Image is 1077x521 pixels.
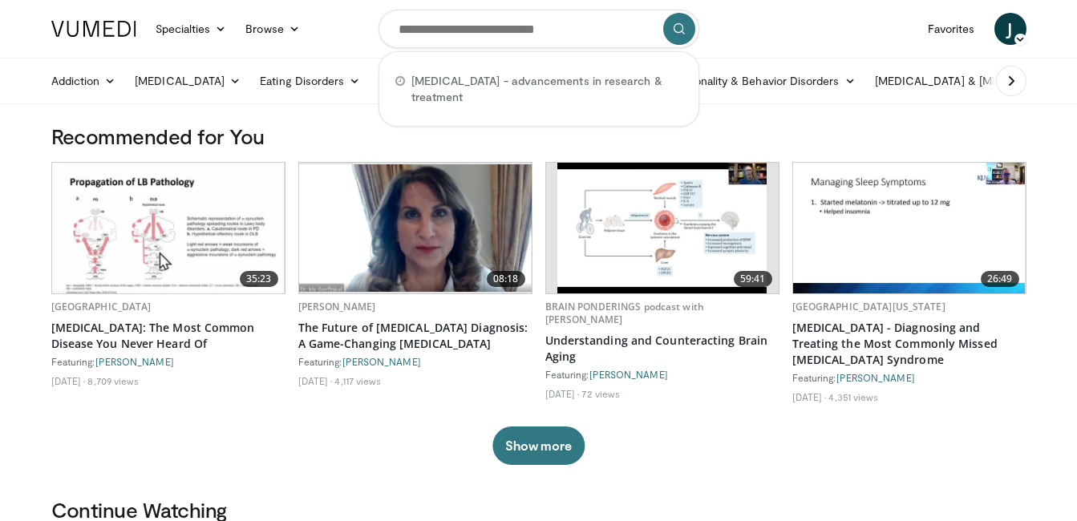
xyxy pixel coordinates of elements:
[51,123,1026,149] h3: Recommended for You
[52,163,285,293] a: 35:23
[545,387,580,400] li: [DATE]
[51,320,285,352] a: [MEDICAL_DATA]: The Most Common Disease You Never Heard Of
[95,356,174,367] a: [PERSON_NAME]
[125,65,250,97] a: [MEDICAL_DATA]
[918,13,985,45] a: Favorites
[994,13,1026,45] a: J
[379,10,699,48] input: Search topics, interventions
[793,163,1026,293] img: 96bba1e9-24be-4229-9b2d-30cadd21a4e6.620x360_q85_upscale.jpg
[589,369,668,380] a: [PERSON_NAME]
[236,13,310,45] a: Browse
[492,426,585,465] button: Show more
[792,300,945,313] a: [GEOGRAPHIC_DATA][US_STATE]
[146,13,237,45] a: Specialties
[51,300,152,313] a: [GEOGRAPHIC_DATA]
[836,372,915,383] a: [PERSON_NAME]
[792,371,1026,384] div: Featuring:
[298,320,532,352] a: The Future of [MEDICAL_DATA] Diagnosis: A Game-Changing [MEDICAL_DATA]
[828,390,878,403] li: 4,351 views
[792,390,827,403] li: [DATE]
[51,374,86,387] li: [DATE]
[581,387,620,400] li: 72 views
[299,163,532,293] a: 08:18
[298,300,376,313] a: [PERSON_NAME]
[342,356,421,367] a: [PERSON_NAME]
[662,65,864,97] a: Personality & Behavior Disorders
[42,65,126,97] a: Addiction
[411,73,682,105] span: [MEDICAL_DATA] - advancements in research & treatment
[240,271,278,287] span: 35:23
[545,333,779,365] a: Understanding and Counteracting Brain Aging
[793,163,1026,293] a: 26:49
[370,65,495,97] a: [MEDICAL_DATA]
[299,164,532,292] img: db580a60-f510-4a79-8dc4-8580ce2a3e19.png.620x360_q85_upscale.png
[334,374,381,387] li: 4,117 views
[487,271,525,287] span: 08:18
[981,271,1019,287] span: 26:49
[51,355,285,368] div: Featuring:
[298,355,532,368] div: Featuring:
[546,163,779,293] a: 59:41
[792,320,1026,368] a: [MEDICAL_DATA] - Diagnosing and Treating the Most Commonly Missed [MEDICAL_DATA] Syndrome
[734,271,772,287] span: 59:41
[250,65,370,97] a: Eating Disorders
[557,163,767,293] img: 6327bfcf-7823-4aae-80ea-96aadfef666b.620x360_q85_upscale.jpg
[545,368,779,381] div: Featuring:
[52,163,285,293] img: 45f5f8ca-7827-4f87-a5a6-5eea0093adca.620x360_q85_upscale.jpg
[87,374,139,387] li: 8,709 views
[298,374,333,387] li: [DATE]
[51,21,136,37] img: VuMedi Logo
[545,300,704,326] a: BRAIN PONDERINGS podcast with [PERSON_NAME]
